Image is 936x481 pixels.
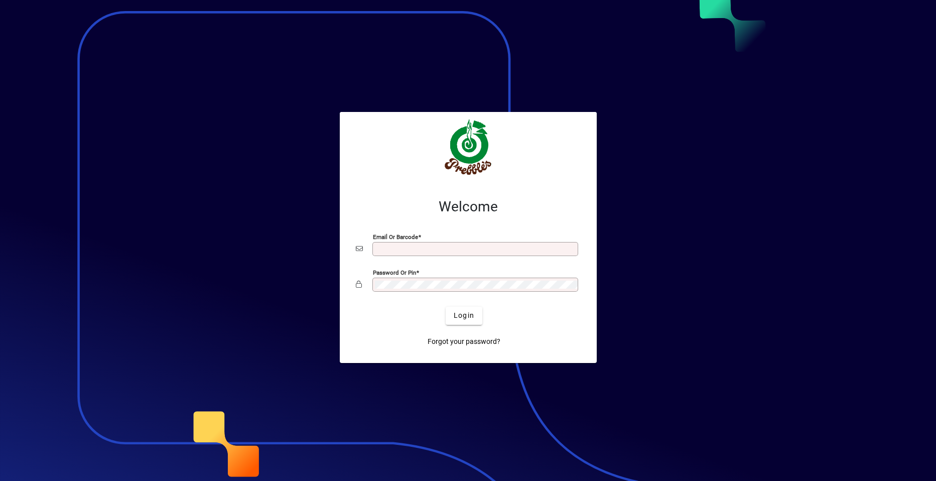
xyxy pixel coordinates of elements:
[454,310,474,321] span: Login
[373,233,418,240] mat-label: Email or Barcode
[428,336,500,347] span: Forgot your password?
[424,333,504,351] a: Forgot your password?
[373,269,416,276] mat-label: Password or Pin
[446,307,482,325] button: Login
[356,198,581,215] h2: Welcome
